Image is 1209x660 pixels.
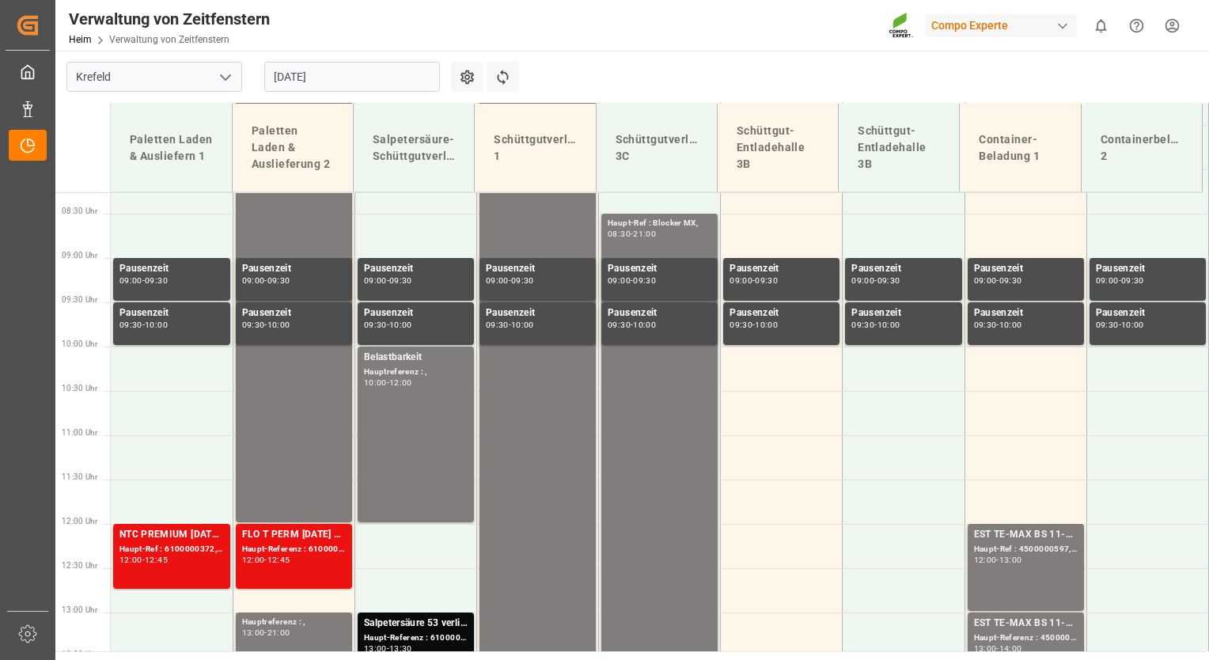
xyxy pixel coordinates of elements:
div: 09:30 [755,277,778,284]
div: Paletten Laden & Ausliefern 1 [123,125,219,171]
div: 12:00 [119,556,142,563]
div: 13:00 [242,629,265,636]
div: - [142,556,145,563]
div: 13:00 [999,556,1022,563]
div: - [387,379,389,386]
span: 11:00 Uhr [62,428,97,437]
div: Pausenzeit [242,261,346,277]
span: 09:30 Uhr [62,295,97,304]
div: Pausenzeit [119,305,224,321]
div: - [387,321,389,328]
div: 10:00 [145,321,168,328]
div: 10:00 [999,321,1022,328]
div: 10:00 [364,379,387,386]
div: Pausenzeit [486,305,589,321]
div: 13:30 [389,645,412,652]
div: - [996,321,999,328]
div: 09:00 [730,277,752,284]
div: 09:30 [145,277,168,284]
div: 12:00 [242,556,265,563]
div: - [264,321,267,328]
div: Pausenzeit [851,305,955,321]
div: 09:30 [633,277,656,284]
input: Typ zum Suchen/Auswählen [66,62,242,92]
span: 09:00 Uhr [62,251,97,260]
div: - [631,230,633,237]
div: FLO T PERM [DATE] 25kg (x60) INT; [242,527,346,543]
div: Belastbarkeit [364,350,468,366]
div: 21:00 [267,629,290,636]
div: 10:00 [755,321,778,328]
div: - [874,321,877,328]
div: 09:00 [1096,277,1119,284]
div: 09:00 [851,277,874,284]
div: - [1119,321,1121,328]
div: 10:00 [633,321,656,328]
div: Pausenzeit [242,305,346,321]
div: Pausenzeit [119,261,224,277]
div: 14:00 [999,645,1022,652]
div: - [264,556,267,563]
div: 12:00 [974,556,997,563]
div: 09:30 [511,277,534,284]
div: EST TE-MAX BS 11-48 20kg (x56) INT MTO; [974,616,1078,632]
div: 12:00 [389,379,412,386]
div: Pausenzeit [851,261,955,277]
div: 10:00 [267,321,290,328]
div: 09:00 [608,277,631,284]
div: 09:30 [974,321,997,328]
div: Pausenzeit [486,261,589,277]
div: 09:00 [486,277,509,284]
div: - [387,645,389,652]
div: Pausenzeit [364,261,468,277]
div: Hauptreferenz : , [364,366,468,379]
input: TT-MM-JJJJ [264,62,440,92]
div: Pausenzeit [730,305,833,321]
div: Haupt-Referenz : 6100001057, 2000000488; [242,543,346,556]
div: - [264,277,267,284]
div: - [509,277,511,284]
div: - [142,277,145,284]
div: Containerbeladung 2 [1094,125,1189,171]
font: Compo Experte [931,17,1008,34]
a: Heim [69,34,92,45]
span: 12:00 Uhr [62,517,97,525]
div: - [142,321,145,328]
div: 09:30 [877,277,900,284]
div: Pausenzeit [608,261,711,277]
div: Haupt-Referenz : 4500000595, 2000000427; [974,632,1078,645]
div: Haupt-Referenz : 6100000926, 2000000835; [364,632,468,645]
div: 09:30 [267,277,290,284]
div: - [996,556,999,563]
button: Menü öffnen [213,65,237,89]
div: 09:00 [974,277,997,284]
div: 10:00 [389,321,412,328]
div: 12:45 [145,556,168,563]
div: - [1119,277,1121,284]
button: 0 neue Benachrichtigungen anzeigen [1083,8,1119,44]
div: 10:00 [1121,321,1144,328]
div: Paletten Laden & Auslieferung 2 [245,116,340,179]
div: - [996,645,999,652]
div: - [752,321,755,328]
div: 10:00 [511,321,534,328]
div: Hauptreferenz : , [242,616,346,629]
div: - [631,277,633,284]
div: Schüttgutverladehalle 1 [487,125,582,171]
span: 13:00 Uhr [62,605,97,614]
div: Pausenzeit [974,305,1078,321]
div: 09:00 [364,277,387,284]
div: Haupt-Ref : 6100000372, 2000000195; [119,543,224,556]
div: 13:00 [974,645,997,652]
div: Pausenzeit [1096,261,1200,277]
div: 09:30 [1121,277,1144,284]
div: 10:00 [877,321,900,328]
div: 09:30 [486,321,509,328]
div: NTC PREMIUM [DATE] 50kg (x25) INT MTO; [119,527,224,543]
div: 09:00 [242,277,265,284]
button: Compo Experte [925,10,1083,40]
div: 08:30 [608,230,631,237]
div: 09:30 [608,321,631,328]
div: Pausenzeit [974,261,1078,277]
span: 08:30 Uhr [62,207,97,215]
